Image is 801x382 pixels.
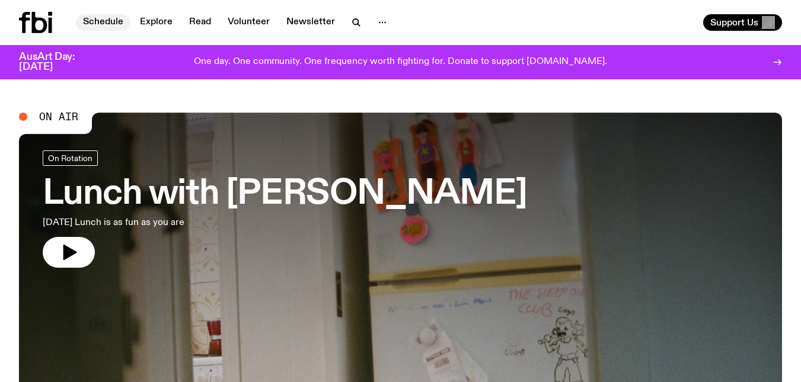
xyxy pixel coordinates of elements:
[710,17,758,28] span: Support Us
[43,178,527,211] h3: Lunch with [PERSON_NAME]
[39,111,78,122] span: On Air
[133,14,180,31] a: Explore
[279,14,342,31] a: Newsletter
[703,14,782,31] button: Support Us
[48,153,92,162] span: On Rotation
[76,14,130,31] a: Schedule
[43,150,98,166] a: On Rotation
[194,57,607,68] p: One day. One community. One frequency worth fighting for. Donate to support [DOMAIN_NAME].
[221,14,277,31] a: Volunteer
[43,216,346,230] p: [DATE] Lunch is as fun as you are
[182,14,218,31] a: Read
[19,52,95,72] h3: AusArt Day: [DATE]
[43,150,527,268] a: Lunch with [PERSON_NAME][DATE] Lunch is as fun as you are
